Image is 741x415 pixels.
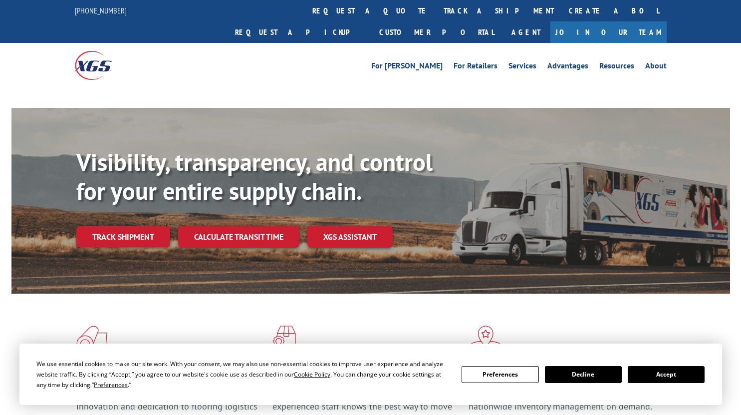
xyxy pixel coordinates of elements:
[272,326,296,352] img: xgs-icon-focused-on-flooring-red
[372,21,501,43] a: Customer Portal
[550,21,667,43] a: Join Our Team
[76,326,107,352] img: xgs-icon-total-supply-chain-intelligence-red
[178,226,299,248] a: Calculate transit time
[228,21,372,43] a: Request a pickup
[469,326,503,352] img: xgs-icon-flagship-distribution-model-red
[454,62,497,73] a: For Retailers
[462,366,538,383] button: Preferences
[36,359,450,390] div: We use essential cookies to make our site work. With your consent, we may also use non-essential ...
[508,62,536,73] a: Services
[599,62,634,73] a: Resources
[76,146,433,206] b: Visibility, transparency, and control for your entire supply chain.
[501,21,550,43] a: Agent
[76,226,170,247] a: Track shipment
[307,226,393,248] a: XGS ASSISTANT
[547,62,588,73] a: Advantages
[645,62,667,73] a: About
[19,344,722,405] div: Cookie Consent Prompt
[545,366,622,383] button: Decline
[294,370,330,379] span: Cookie Policy
[75,5,127,15] a: [PHONE_NUMBER]
[628,366,705,383] button: Accept
[371,62,443,73] a: For [PERSON_NAME]
[94,381,128,389] span: Preferences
